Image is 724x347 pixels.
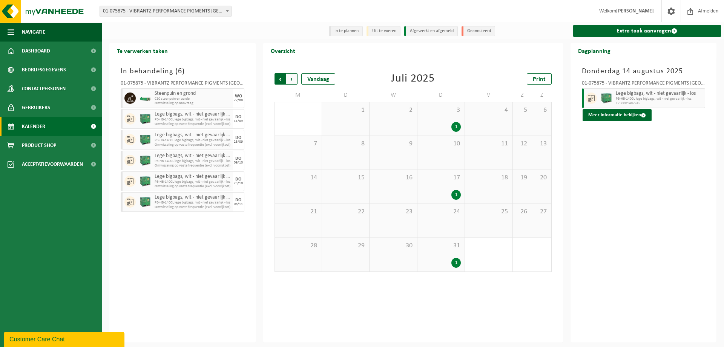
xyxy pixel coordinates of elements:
span: Lege bigbags, wit - niet gevaarlijk - los [616,91,703,97]
span: 17 [421,174,461,182]
span: Print [533,76,546,82]
strong: [PERSON_NAME] [616,8,654,14]
span: 10 [421,140,461,148]
li: Uit te voeren [367,26,400,36]
img: PB-HB-1400-HPE-GN-01 [140,113,151,125]
span: 6 [178,68,182,75]
span: 21 [279,208,318,216]
img: PB-HB-1400-HPE-GN-01 [140,134,151,145]
span: 23 [373,208,413,216]
span: Bedrijfsgegevens [22,60,66,79]
span: Kalender [22,117,45,136]
img: PB-HB-1400-HPE-GN-01 [140,196,151,208]
span: C10 steenpuin en aarde [155,97,231,101]
span: 26 [517,208,528,216]
span: Omwisseling op vaste frequentie (excl. voorrijkost) [155,143,231,147]
span: 5 [517,106,528,114]
button: Meer informatie bekijken [583,109,652,121]
div: 27/08 [234,99,243,102]
span: PB-HB-1400L lege bigbags, wit - niet gevaarlijk - los [155,200,231,205]
span: Omwisseling op vaste frequentie (excl. voorrijkost) [155,163,231,168]
span: 25 [469,208,508,216]
div: 09/10 [234,161,243,165]
span: Omwisseling op aanvraag [155,101,231,106]
td: D [322,88,370,102]
span: 01-075875 - VIBRANTZ PERFORMANCE PIGMENTS BELGIUM - MENEN [100,6,231,17]
span: 31 [421,242,461,250]
span: T250001487245 [616,101,703,106]
span: Vorige [275,73,286,85]
span: 12 [517,140,528,148]
span: 4 [469,106,508,114]
div: Vandaag [301,73,335,85]
a: Print [527,73,552,85]
span: 9 [373,140,413,148]
td: Z [513,88,532,102]
span: 2 [373,106,413,114]
td: D [417,88,465,102]
td: Z [532,88,551,102]
div: 1 [451,258,461,268]
span: Omwisseling op vaste frequentie (excl. voorrijkost) [155,184,231,189]
span: Lege bigbags, wit - niet gevaarlijk - los [155,194,231,200]
span: 29 [326,242,365,250]
span: 16 [373,174,413,182]
span: 7 [279,140,318,148]
div: 1 [451,122,461,132]
td: M [275,88,322,102]
span: Omwisseling op vaste frequentie (excl. voorrijkost) [155,122,231,126]
td: V [465,88,512,102]
span: Lege bigbags, wit - niet gevaarlijk - los [155,174,231,180]
span: Steenpuin en grond [155,91,231,97]
span: Lege bigbags, wit - niet gevaarlijk - los [155,132,231,138]
span: Contactpersonen [22,79,66,98]
h2: Dagplanning [571,43,618,58]
h3: Donderdag 14 augustus 2025 [582,66,706,77]
span: PB-HB-1400L lege bigbags, wit - niet gevaarlijk - los [616,97,703,101]
span: 8 [326,140,365,148]
span: 27 [536,208,547,216]
span: Navigatie [22,23,45,42]
a: Extra taak aanvragen [573,25,721,37]
span: 01-075875 - VIBRANTZ PERFORMANCE PIGMENTS BELGIUM - MENEN [100,6,232,17]
span: 28 [279,242,318,250]
span: 19 [517,174,528,182]
span: 22 [326,208,365,216]
li: Afgewerkt en afgemeld [404,26,458,36]
span: 14 [279,174,318,182]
h3: In behandeling ( ) [121,66,244,77]
span: Acceptatievoorwaarden [22,155,83,174]
span: 11 [469,140,508,148]
div: DO [235,156,241,161]
div: 11/09 [234,119,243,123]
td: W [370,88,417,102]
span: Product Shop [22,136,56,155]
span: Omwisseling op vaste frequentie (excl. voorrijkost) [155,205,231,210]
span: 15 [326,174,365,182]
h2: Overzicht [263,43,303,58]
div: 06/11 [234,202,243,206]
h2: Te verwerken taken [109,43,175,58]
span: 20 [536,174,547,182]
span: PB-HB-1400L lege bigbags, wit - niet gevaarlijk - los [155,117,231,122]
span: 3 [421,106,461,114]
span: Dashboard [22,42,50,60]
span: Gebruikers [22,98,50,117]
li: In te plannen [329,26,363,36]
span: 6 [536,106,547,114]
span: 1 [326,106,365,114]
span: Volgende [286,73,298,85]
span: PB-HB-1400L lege bigbags, wit - niet gevaarlijk - los [155,159,231,163]
div: 1 [451,190,461,200]
div: DO [235,136,241,140]
li: Geannuleerd [462,26,495,36]
img: PB-HB-1400-HPE-GN-01 [140,155,151,166]
img: PB-HB-1400-HPE-GN-01 [140,176,151,187]
div: DO [235,198,241,202]
iframe: chat widget [4,330,126,347]
div: Juli 2025 [391,73,435,85]
span: 13 [536,140,547,148]
span: PB-HB-1400L lege bigbags, wit - niet gevaarlijk - los [155,138,231,143]
div: DO [235,115,241,119]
